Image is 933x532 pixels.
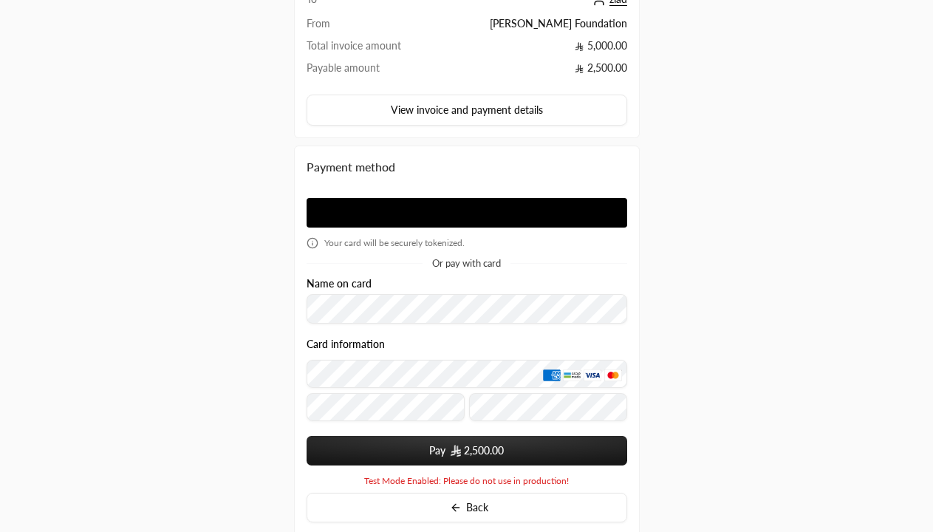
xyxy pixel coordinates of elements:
[307,38,437,61] td: Total invoice amount
[307,436,627,465] button: Pay SAR2,500.00
[584,369,601,381] img: Visa
[307,393,465,421] input: Expiry date
[604,369,622,381] img: MasterCard
[307,61,437,83] td: Payable amount
[307,338,627,426] div: Card information
[437,61,626,83] td: 2,500.00
[364,475,569,487] span: Test Mode Enabled: Please do not use in production!
[451,445,461,457] img: SAR
[307,338,385,350] legend: Card information
[464,443,504,458] span: 2,500.00
[563,369,581,381] img: MADA
[307,16,437,38] td: From
[307,493,627,522] button: Back
[324,237,465,249] span: Your card will be securely tokenized.
[307,278,627,324] div: Name on card
[307,360,627,388] input: Credit Card
[469,393,627,421] input: CVC
[543,369,561,381] img: AMEX
[466,502,488,513] span: Back
[437,16,626,38] td: [PERSON_NAME] Foundation
[307,278,372,290] label: Name on card
[307,158,627,176] div: Payment method
[437,38,626,61] td: 5,000.00
[432,259,501,268] span: Or pay with card
[307,95,627,126] button: View invoice and payment details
